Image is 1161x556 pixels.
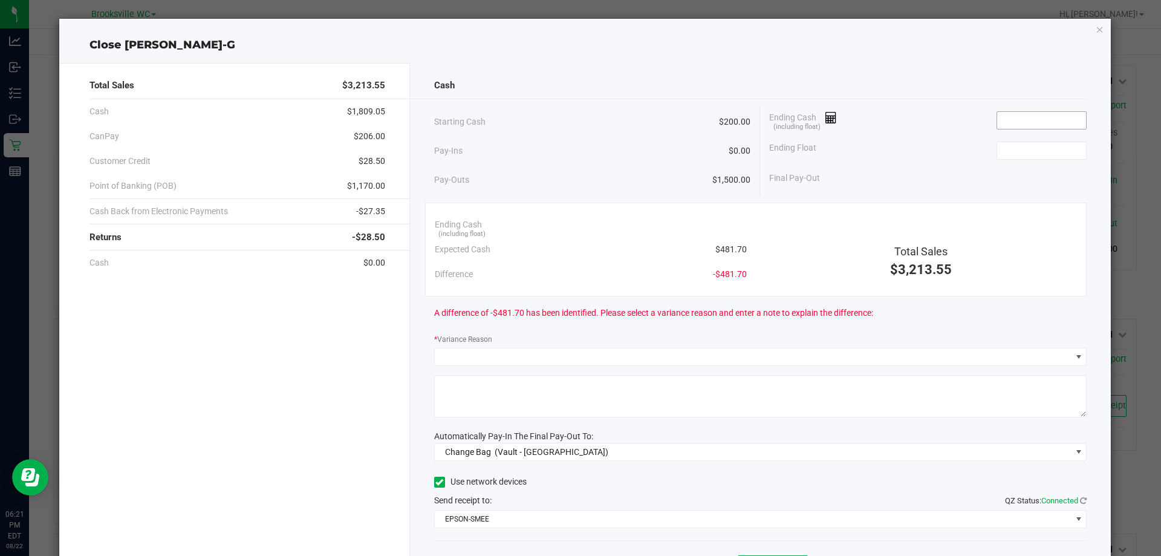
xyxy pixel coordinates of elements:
span: CanPay [89,130,119,143]
label: Use network devices [434,476,527,488]
span: QZ Status: [1005,496,1087,505]
span: $28.50 [359,155,385,168]
div: Returns [89,224,385,250]
span: -$28.50 [352,231,385,244]
span: Cash [434,79,455,93]
span: (including float) [773,122,821,132]
span: Difference [435,268,473,281]
span: $3,213.55 [342,79,385,93]
label: Variance Reason [434,334,492,345]
span: $0.00 [363,257,385,269]
span: Connected [1041,496,1078,505]
div: Close [PERSON_NAME]-G [59,37,1111,53]
span: A difference of -$481.70 has been identified. Please select a variance reason and enter a note to... [434,307,873,319]
span: (Vault - [GEOGRAPHIC_DATA]) [495,447,608,457]
span: Pay-Outs [434,174,469,186]
span: $206.00 [354,130,385,143]
span: Cash [89,257,109,269]
span: Send receipt to: [434,495,492,505]
span: Expected Cash [435,243,490,256]
span: Point of Banking (POB) [89,180,177,192]
span: $200.00 [719,116,750,128]
span: $1,500.00 [712,174,750,186]
span: Customer Credit [89,155,151,168]
span: Automatically Pay-In The Final Pay-Out To: [434,431,593,441]
iframe: Resource center [12,459,48,495]
span: Total Sales [89,79,134,93]
span: -$481.70 [713,268,747,281]
span: Ending Cash [435,218,482,231]
span: $0.00 [729,145,750,157]
span: Change Bag [445,447,491,457]
span: Cash Back from Electronic Payments [89,205,228,218]
span: -$27.35 [356,205,385,218]
span: (including float) [438,229,486,240]
span: Ending Cash [769,111,837,129]
span: Pay-Ins [434,145,463,157]
span: $1,809.05 [347,105,385,118]
span: $3,213.55 [890,262,952,277]
span: $481.70 [715,243,747,256]
span: EPSON-SMEE [435,511,1072,528]
span: Starting Cash [434,116,486,128]
span: Cash [89,105,109,118]
span: Final Pay-Out [769,172,820,185]
span: Ending Float [769,142,816,160]
span: Total Sales [894,245,948,258]
span: $1,170.00 [347,180,385,192]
